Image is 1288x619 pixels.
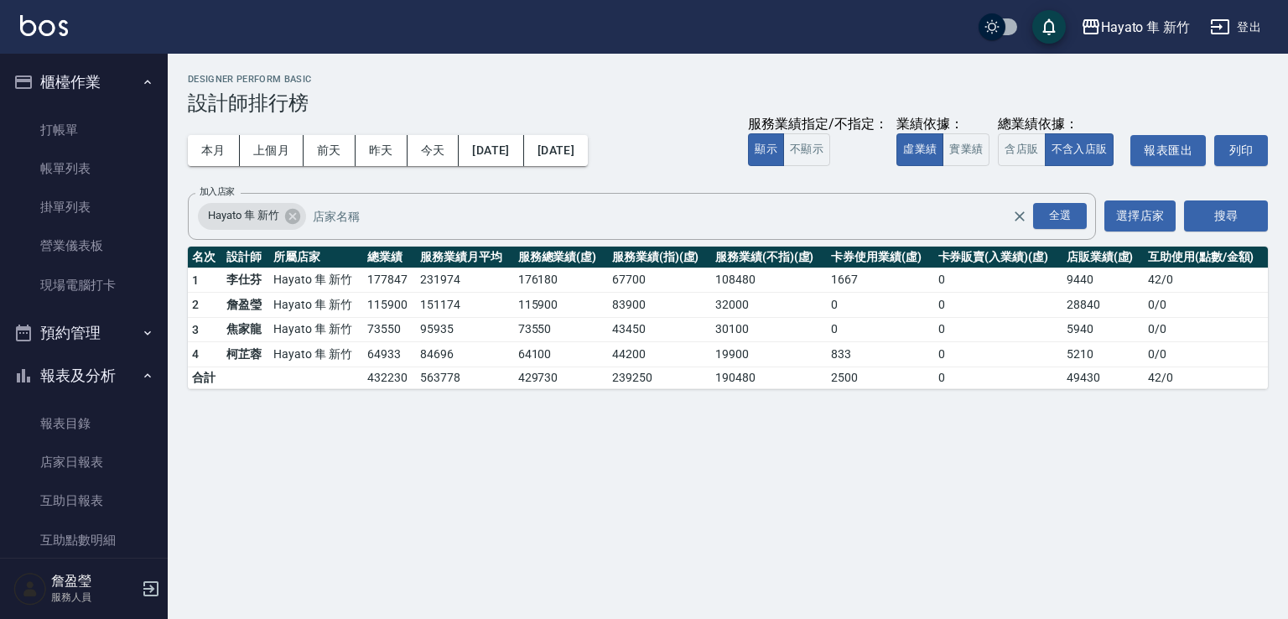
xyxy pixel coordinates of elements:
button: save [1032,10,1066,44]
td: 151174 [416,293,514,318]
button: 不含入店販 [1045,133,1114,166]
button: Clear [1008,205,1031,228]
td: 73550 [363,317,416,342]
a: 營業儀表板 [7,226,161,265]
td: 43450 [608,317,711,342]
button: 登出 [1203,12,1268,43]
td: 44200 [608,342,711,367]
td: 0 [934,268,1062,293]
button: Hayato 隼 新竹 [1074,10,1197,44]
th: 服務總業績(虛) [514,247,608,268]
div: Hayato 隼 新竹 [198,203,306,230]
input: 店家名稱 [309,201,1041,231]
th: 卡券使用業績(虛) [827,247,933,268]
th: 總業績 [363,247,416,268]
button: 今天 [408,135,460,166]
button: 預約管理 [7,311,161,355]
td: 李仕芬 [222,268,269,293]
td: 563778 [416,367,514,388]
label: 加入店家 [200,185,235,198]
td: 9440 [1062,268,1144,293]
img: Person [13,572,47,606]
span: 4 [192,347,199,361]
td: 49430 [1062,367,1144,388]
button: [DATE] [459,135,523,166]
td: 177847 [363,268,416,293]
td: 176180 [514,268,608,293]
td: Hayato 隼 新竹 [269,293,363,318]
td: 84696 [416,342,514,367]
button: 選擇店家 [1104,200,1176,231]
button: 搜尋 [1184,200,1268,231]
td: 焦家龍 [222,317,269,342]
td: 0 [934,293,1062,318]
div: 全選 [1033,203,1087,229]
h2: Designer Perform Basic [188,74,1268,85]
td: 28840 [1062,293,1144,318]
td: 833 [827,342,933,367]
th: 互助使用(點數/金額) [1144,247,1268,268]
div: 業績依據： [896,116,989,133]
span: 2 [192,298,199,311]
span: 3 [192,323,199,336]
td: 73550 [514,317,608,342]
p: 服務人員 [51,590,137,605]
th: 設計師 [222,247,269,268]
table: a dense table [188,247,1268,389]
span: 1 [192,273,199,287]
td: 2500 [827,367,933,388]
button: 上個月 [240,135,304,166]
button: 本月 [188,135,240,166]
h5: 詹盈瑩 [51,573,137,590]
a: 帳單列表 [7,149,161,188]
button: [DATE] [524,135,588,166]
th: 服務業績月平均 [416,247,514,268]
td: 0 [934,317,1062,342]
td: 0 [827,293,933,318]
td: 42 / 0 [1144,268,1268,293]
td: 64933 [363,342,416,367]
span: Hayato 隼 新竹 [198,207,288,224]
h3: 設計師排行榜 [188,91,1268,115]
td: Hayato 隼 新竹 [269,268,363,293]
td: Hayato 隼 新竹 [269,342,363,367]
td: 0 / 0 [1144,293,1268,318]
th: 服務業績(指)(虛) [608,247,711,268]
td: 42 / 0 [1144,367,1268,388]
td: 詹盈瑩 [222,293,269,318]
td: 432230 [363,367,416,388]
a: 現場電腦打卡 [7,266,161,304]
button: 不顯示 [783,133,830,166]
td: 30100 [711,317,827,342]
td: 190480 [711,367,827,388]
img: Logo [20,15,68,36]
td: Hayato 隼 新竹 [269,317,363,342]
td: 0 [934,342,1062,367]
td: 115900 [363,293,416,318]
td: 19900 [711,342,827,367]
button: 昨天 [356,135,408,166]
td: 67700 [608,268,711,293]
div: 總業績依據： [998,116,1122,133]
div: Hayato 隼 新竹 [1101,17,1190,38]
td: 429730 [514,367,608,388]
td: 0 [827,317,933,342]
th: 服務業績(不指)(虛) [711,247,827,268]
td: 83900 [608,293,711,318]
a: 報表目錄 [7,404,161,443]
td: 231974 [416,268,514,293]
a: 互助點數明細 [7,521,161,559]
a: 掛單列表 [7,188,161,226]
td: 合計 [188,367,222,388]
th: 卡券販賣(入業績)(虛) [934,247,1062,268]
button: 報表匯出 [1130,135,1206,166]
div: 服務業績指定/不指定： [748,116,888,133]
td: 115900 [514,293,608,318]
a: 打帳單 [7,111,161,149]
td: 0 [934,367,1062,388]
button: 列印 [1214,135,1268,166]
button: 顯示 [748,133,784,166]
td: 0 / 0 [1144,342,1268,367]
a: 店家日報表 [7,443,161,481]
